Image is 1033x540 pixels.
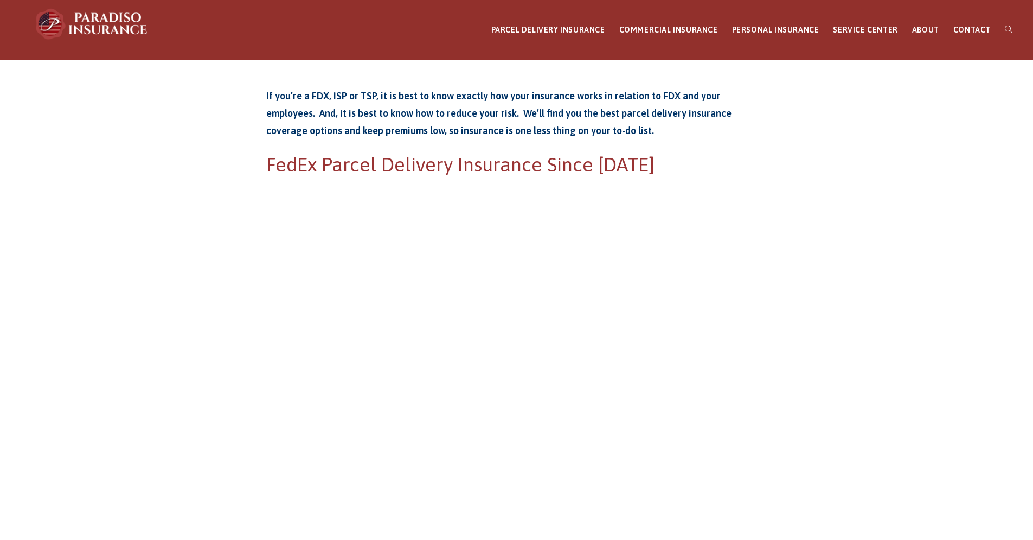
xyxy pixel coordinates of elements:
[953,26,991,34] span: CONTACT
[266,90,732,137] strong: If you’re a FDX, ISP or TSP, it is best to know exactly how your insurance works in relation to F...
[912,26,939,34] span: ABOUT
[491,26,605,34] span: PARCEL DELIVERY INSURANCE
[619,26,718,34] span: COMMERCIAL INSURANCE
[266,153,655,176] span: FedEx Parcel Delivery Insurance Since [DATE]
[732,26,819,34] span: PERSONAL INSURANCE
[833,26,897,34] span: SERVICE CENTER
[266,189,767,536] iframe: FedEx Quote Submission
[33,8,152,40] img: Paradiso Insurance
